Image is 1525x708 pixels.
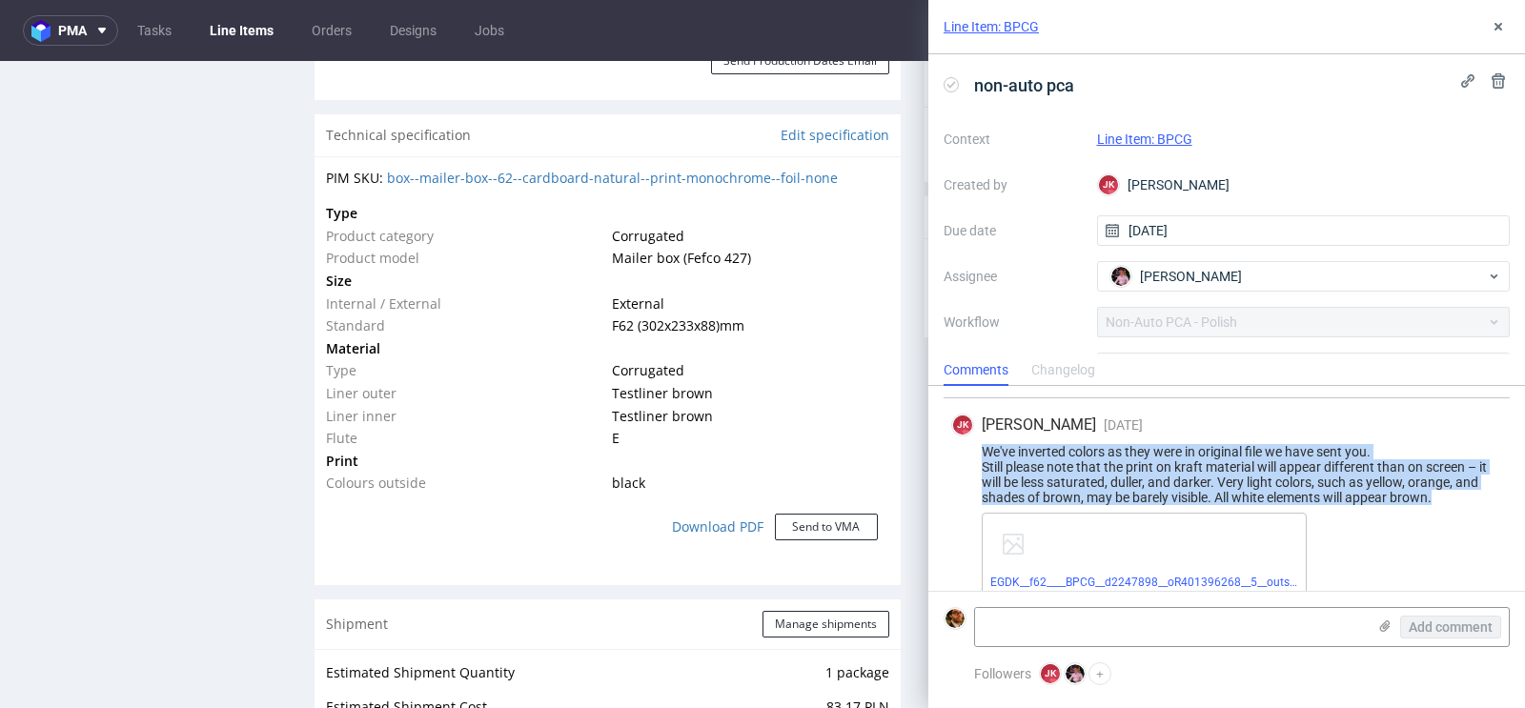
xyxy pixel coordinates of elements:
[945,609,965,628] img: Matteo Corsico
[326,366,607,389] td: Flute
[1041,664,1060,683] figcaption: JK
[990,576,1325,589] a: EGDK__f62____BPCG__d2247898__oR401396268__5__outside.pdf
[612,323,713,341] span: Testliner brown
[612,188,751,206] span: Mailer box (Fefco 427)
[326,321,607,344] td: Liner outer
[971,183,1012,198] div: To Do
[612,166,684,184] span: Corrugated
[326,600,601,636] td: Estimated Shipment Quantity
[1140,267,1242,286] span: [PERSON_NAME]
[326,232,607,254] td: Internal / External
[326,344,607,367] td: Liner inner
[1104,417,1143,433] span: [DATE]
[612,368,620,386] span: E
[970,178,1049,222] div: non-auto pca
[944,219,1082,242] label: Due date
[781,65,889,84] a: Edit specification
[966,70,1082,101] span: non-auto pca
[1111,267,1130,286] img: Aleks Ziemkowski
[300,15,363,46] a: Orders
[1474,191,1494,210] img: Aleks Ziemkowski
[661,445,775,487] a: Download PDF
[1088,662,1111,685] button: +
[601,600,889,636] td: 1 package
[944,355,1008,386] div: Comments
[1459,149,1499,165] a: View all
[326,635,601,670] td: Estimated Shipment Cost
[612,233,664,252] span: External
[944,173,1082,196] label: Created by
[612,346,713,364] span: Testliner brown
[951,444,1502,505] div: We've inverted colors as they were in original file we have sent you. Still please note that the ...
[326,411,607,434] td: Colours outside
[378,15,448,46] a: Designs
[1097,131,1192,147] a: Line Item: BPCG
[326,164,607,187] td: Product category
[126,15,183,46] a: Tasks
[23,15,118,46] button: pma
[944,311,1082,334] label: Workflow
[612,413,645,431] span: black
[1066,664,1085,683] img: Aleks Ziemkowski
[326,389,607,412] td: Print
[936,64,959,87] img: regular_mini_magick20250722-56-slg6ob.jpeg
[953,415,972,435] figcaption: JK
[326,253,607,276] td: Standard
[982,415,1096,435] span: [PERSON_NAME]
[463,15,516,46] a: Jobs
[1099,175,1118,194] figcaption: JK
[762,550,889,577] button: Manage shipments
[31,20,58,42] img: logo
[612,255,744,273] span: F62 (302x233x88) mm
[326,209,607,232] td: Size
[326,298,607,321] td: Type
[944,128,1082,151] label: Context
[1097,170,1511,200] div: [PERSON_NAME]
[612,300,684,318] span: Corrugated
[940,234,1495,265] input: Type to create new task
[974,666,1031,681] span: Followers
[970,64,1081,91] p: Comment to
[326,186,607,209] td: Product model
[326,108,889,127] div: PIM SKU:
[775,453,878,479] button: Send to VMA
[1031,355,1095,386] div: Changelog
[944,265,1082,288] label: Assignee
[1422,189,1495,212] div: [DATE]
[326,141,607,164] td: Type
[198,15,285,46] a: Line Items
[1448,64,1499,91] button: Send
[315,53,901,95] div: Technical specification
[326,276,607,299] td: Material
[601,635,889,670] td: 83.17 PLN
[936,148,971,167] span: Tasks
[1044,71,1068,84] a: BPCG
[315,538,901,588] div: Shipment
[58,24,87,37] span: pma
[944,17,1039,36] a: Line Item: BPCG
[387,108,838,126] a: box--mailer-box--62--cardboard-natural--print-monochrome--foil-none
